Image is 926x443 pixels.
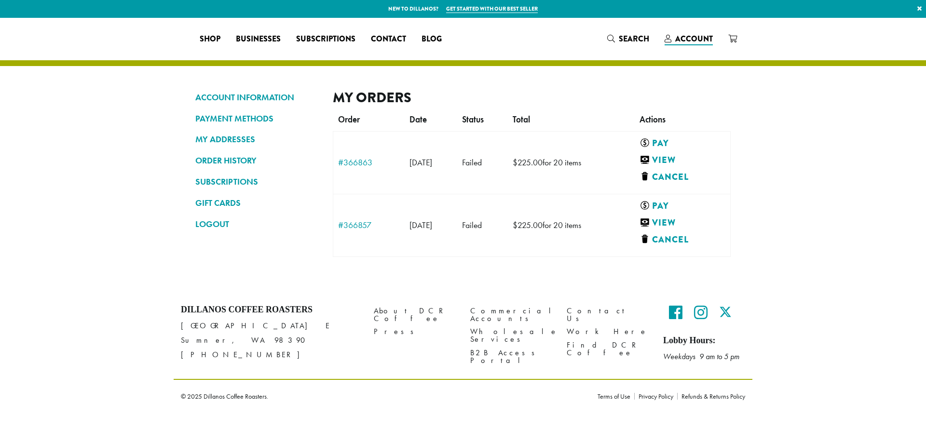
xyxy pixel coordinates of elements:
td: Failed [457,194,508,256]
a: Wholesale Services [470,325,552,346]
a: Terms of Use [598,393,634,400]
span: $ [513,157,517,168]
a: GIFT CARDS [195,195,318,211]
em: Weekdays 9 am to 5 pm [663,351,739,362]
h5: Lobby Hours: [663,336,745,346]
span: 225.00 [513,220,543,230]
span: Contact [371,33,406,45]
span: [DATE] [409,220,432,230]
p: © 2025 Dillanos Coffee Roasters. [181,393,583,400]
a: Get started with our best seller [446,5,538,13]
span: Status [462,114,484,125]
a: Contact Us [567,305,649,325]
span: Shop [200,33,220,45]
a: View [640,154,722,166]
span: Subscriptions [296,33,355,45]
span: 225.00 [513,157,543,168]
span: Total [513,114,530,125]
a: Shop [192,31,228,47]
a: Commercial Accounts [470,305,552,325]
span: Blog [422,33,442,45]
td: Failed [457,131,508,194]
a: ACCOUNT INFORMATION [195,89,318,106]
a: LOGOUT [195,216,318,232]
td: for 20 items [508,131,635,194]
span: Actions [640,114,666,125]
a: Cancel [640,234,725,246]
span: Search [619,33,649,44]
a: Privacy Policy [634,393,677,400]
nav: Account pages [195,89,318,267]
p: [GEOGRAPHIC_DATA] E Sumner, WA 98390 [PHONE_NUMBER] [181,319,359,362]
span: Account [675,33,713,44]
span: Date [409,114,427,125]
a: Find DCR Coffee [567,338,649,359]
a: Pay [640,137,722,149]
a: PAYMENT METHODS [195,110,318,127]
span: Order [338,114,360,125]
a: B2B Access Portal [470,346,552,367]
span: [DATE] [409,157,432,168]
a: Refunds & Returns Policy [677,393,745,400]
a: SUBSCRIPTIONS [195,174,318,190]
span: $ [513,220,517,230]
a: Search [599,31,657,47]
a: About DCR Coffee [374,305,456,325]
a: View [640,217,722,229]
a: Press [374,325,456,338]
a: MY ADDRESSES [195,131,318,148]
span: Businesses [236,33,281,45]
a: #366857 [338,221,400,229]
h4: Dillanos Coffee Roasters [181,305,359,315]
a: Cancel [640,171,725,183]
h2: My Orders [333,89,731,106]
a: #366863 [338,158,400,167]
td: for 20 items [508,194,635,256]
a: Pay [640,200,722,212]
a: Work Here [567,325,649,338]
a: ORDER HISTORY [195,152,318,169]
